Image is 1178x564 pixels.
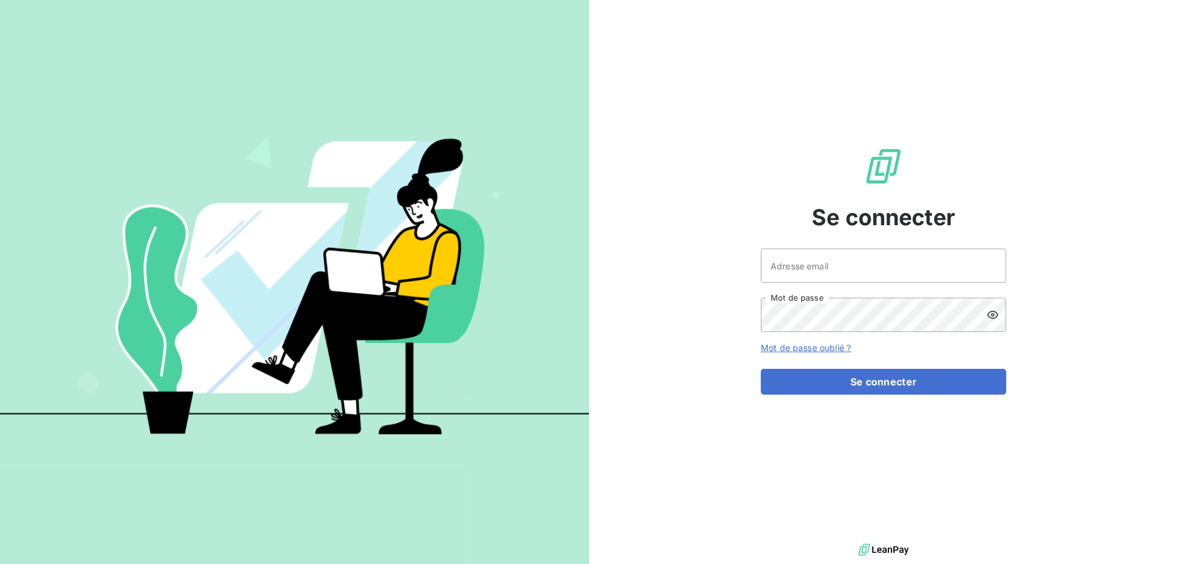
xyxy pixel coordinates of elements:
[812,201,955,234] span: Se connecter
[761,342,851,353] a: Mot de passe oublié ?
[864,147,903,186] img: Logo LeanPay
[761,369,1006,395] button: Se connecter
[858,541,909,559] img: logo
[761,249,1006,283] input: placeholder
